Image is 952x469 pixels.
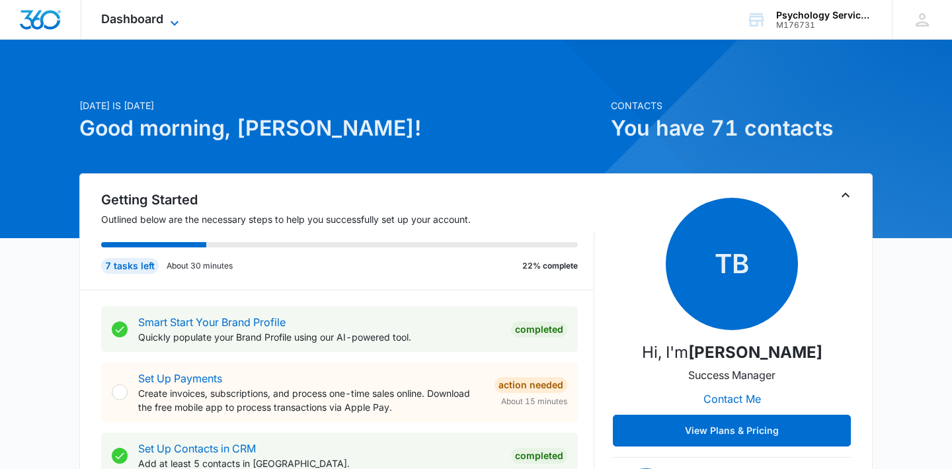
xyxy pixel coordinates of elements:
[511,321,567,337] div: Completed
[79,112,603,144] h1: Good morning, [PERSON_NAME]!
[501,396,567,407] span: About 15 minutes
[511,448,567,464] div: Completed
[642,341,822,364] p: Hi, I'm
[101,212,594,226] p: Outlined below are the necessary steps to help you successfully set up your account.
[690,383,774,415] button: Contact Me
[101,12,163,26] span: Dashboard
[611,112,873,144] h1: You have 71 contacts
[838,187,853,203] button: Toggle Collapse
[138,442,256,455] a: Set Up Contacts in CRM
[776,10,873,21] div: account name
[167,260,233,272] p: About 30 minutes
[101,190,594,210] h2: Getting Started
[776,21,873,30] div: account id
[666,198,798,330] span: TB
[688,343,822,362] strong: [PERSON_NAME]
[138,386,484,414] p: Create invoices, subscriptions, and process one-time sales online. Download the free mobile app t...
[611,99,873,112] p: Contacts
[138,372,222,385] a: Set Up Payments
[613,415,851,447] button: View Plans & Pricing
[138,316,286,329] a: Smart Start Your Brand Profile
[101,258,159,274] div: 7 tasks left
[688,367,775,383] p: Success Manager
[79,99,603,112] p: [DATE] is [DATE]
[138,330,500,344] p: Quickly populate your Brand Profile using our AI-powered tool.
[495,377,567,393] div: Action Needed
[522,260,578,272] p: 22% complete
